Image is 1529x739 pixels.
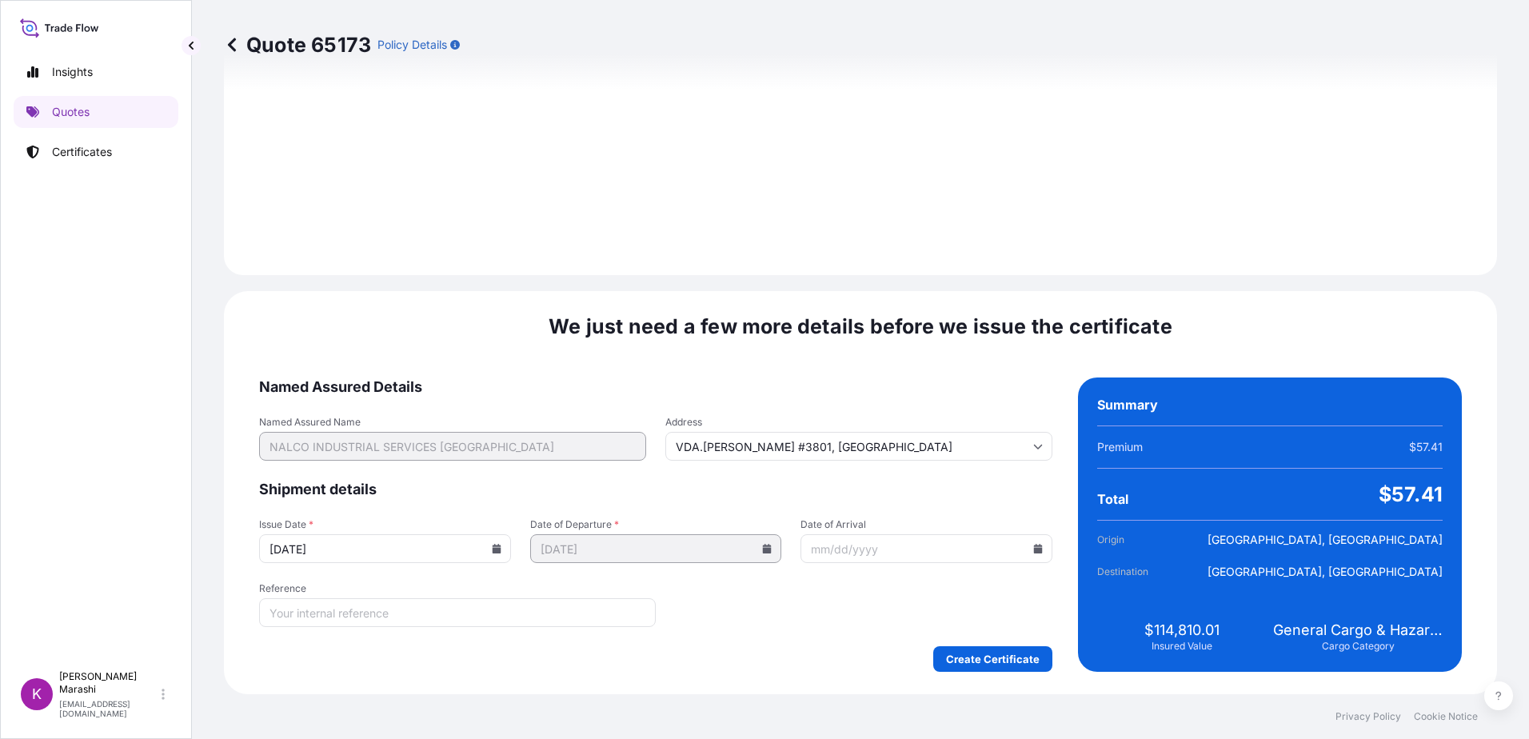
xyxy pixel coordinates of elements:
span: We just need a few more details before we issue the certificate [549,314,1172,339]
span: Insured Value [1152,640,1212,653]
a: Cookie Notice [1414,710,1478,723]
span: Shipment details [259,480,1052,499]
a: Certificates [14,136,178,168]
p: Create Certificate [946,651,1040,667]
span: Reference [259,582,656,595]
span: Named Assured Details [259,377,1052,397]
p: [PERSON_NAME] Marashi [59,670,158,696]
span: $114,810.01 [1144,621,1220,640]
span: Issue Date [259,518,511,531]
span: Date of Arrival [800,518,1052,531]
span: Date of Departure [530,518,782,531]
span: [GEOGRAPHIC_DATA], [GEOGRAPHIC_DATA] [1208,564,1443,580]
span: $57.41 [1379,481,1443,507]
input: mm/dd/yyyy [530,534,782,563]
a: Insights [14,56,178,88]
input: Cargo owner address [665,432,1052,461]
span: Named Assured Name [259,416,646,429]
span: Summary [1097,397,1158,413]
a: Quotes [14,96,178,128]
span: General Cargo & Hazardous Cargo (IMO) [1273,621,1443,640]
p: Quote 65173 [224,32,371,58]
p: Certificates [52,144,112,160]
input: mm/dd/yyyy [800,534,1052,563]
a: Privacy Policy [1335,710,1401,723]
span: Address [665,416,1052,429]
span: Total [1097,491,1128,507]
p: [EMAIL_ADDRESS][DOMAIN_NAME] [59,699,158,718]
span: Cargo Category [1322,640,1395,653]
span: $57.41 [1409,439,1443,455]
button: Create Certificate [933,646,1052,672]
span: Premium [1097,439,1143,455]
p: Quotes [52,104,90,120]
p: Policy Details [377,37,447,53]
span: Destination [1097,564,1187,580]
input: mm/dd/yyyy [259,534,511,563]
span: [GEOGRAPHIC_DATA], [GEOGRAPHIC_DATA] [1208,532,1443,548]
p: Insights [52,64,93,80]
span: Origin [1097,532,1187,548]
input: Your internal reference [259,598,656,627]
span: K [32,686,42,702]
